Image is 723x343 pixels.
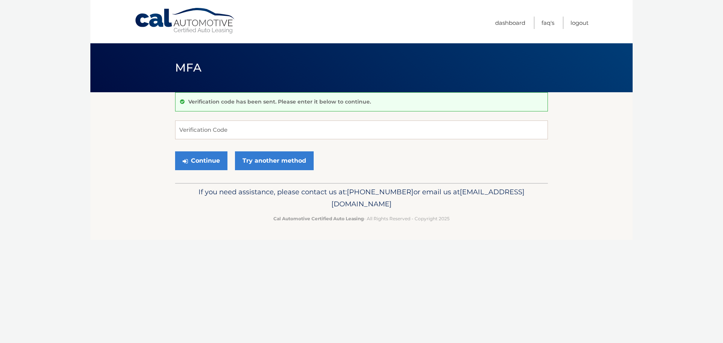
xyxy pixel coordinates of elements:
a: Dashboard [495,17,525,29]
a: FAQ's [541,17,554,29]
a: Cal Automotive [134,8,236,34]
span: [EMAIL_ADDRESS][DOMAIN_NAME] [331,188,525,208]
a: Logout [570,17,589,29]
p: If you need assistance, please contact us at: or email us at [180,186,543,210]
a: Try another method [235,151,314,170]
strong: Cal Automotive Certified Auto Leasing [273,216,364,221]
p: Verification code has been sent. Please enter it below to continue. [188,98,371,105]
p: - All Rights Reserved - Copyright 2025 [180,215,543,223]
span: MFA [175,61,201,75]
input: Verification Code [175,120,548,139]
button: Continue [175,151,227,170]
span: [PHONE_NUMBER] [347,188,413,196]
